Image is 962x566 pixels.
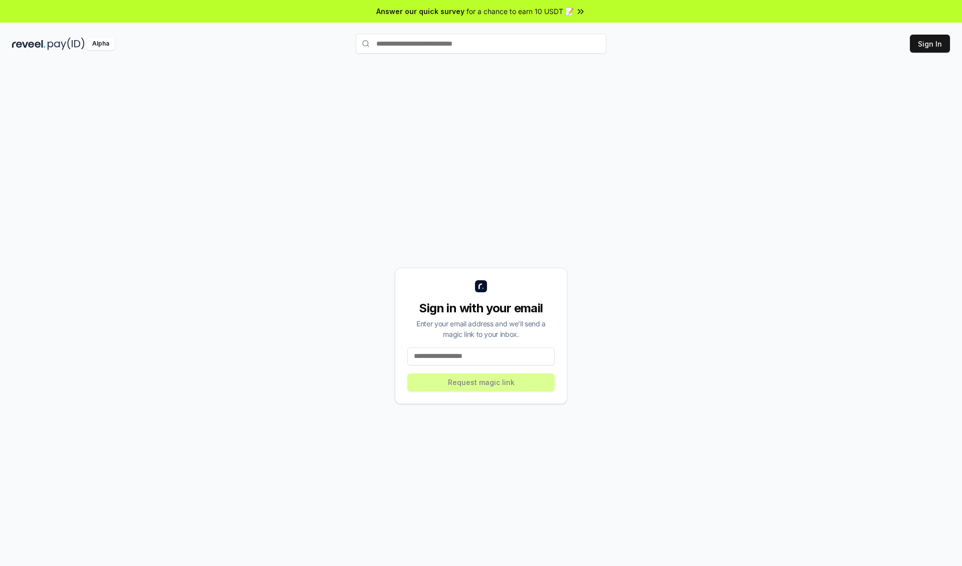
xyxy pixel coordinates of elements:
div: Alpha [87,38,115,50]
div: Sign in with your email [407,300,555,316]
div: Enter your email address and we’ll send a magic link to your inbox. [407,318,555,339]
img: logo_small [475,280,487,292]
span: Answer our quick survey [376,6,464,17]
img: pay_id [48,38,85,50]
img: reveel_dark [12,38,46,50]
span: for a chance to earn 10 USDT 📝 [466,6,574,17]
button: Sign In [910,35,950,53]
